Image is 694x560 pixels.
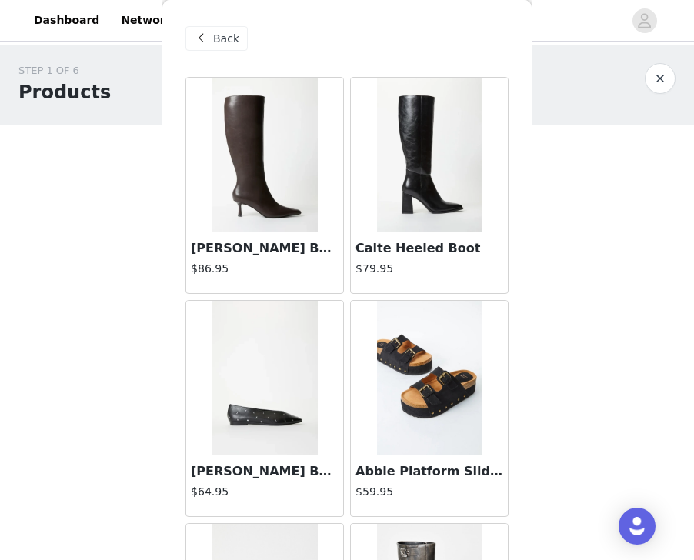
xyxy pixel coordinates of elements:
h3: [PERSON_NAME] Boot [191,239,339,258]
h3: Abbie Platform Slide Sandal [355,462,503,481]
h3: Caite Heeled Boot [355,239,503,258]
h3: [PERSON_NAME] Ballet Flat [191,462,339,481]
img: Caite Heeled Boot [377,78,482,232]
h4: $79.95 [355,261,503,277]
a: Dashboard [25,3,108,38]
h4: $86.95 [191,261,339,277]
h4: $59.95 [355,484,503,500]
a: Networks [112,3,188,38]
div: avatar [637,8,652,33]
div: Open Intercom Messenger [619,508,656,545]
img: Emilia Stiletto Boot [212,78,318,232]
img: Abbie Platform Slide Sandal [377,301,482,455]
h1: Products [18,78,111,106]
span: Back [213,31,239,47]
div: STEP 1 OF 6 [18,63,111,78]
h4: $64.95 [191,484,339,500]
img: Beth Ballet Flat [212,301,318,455]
